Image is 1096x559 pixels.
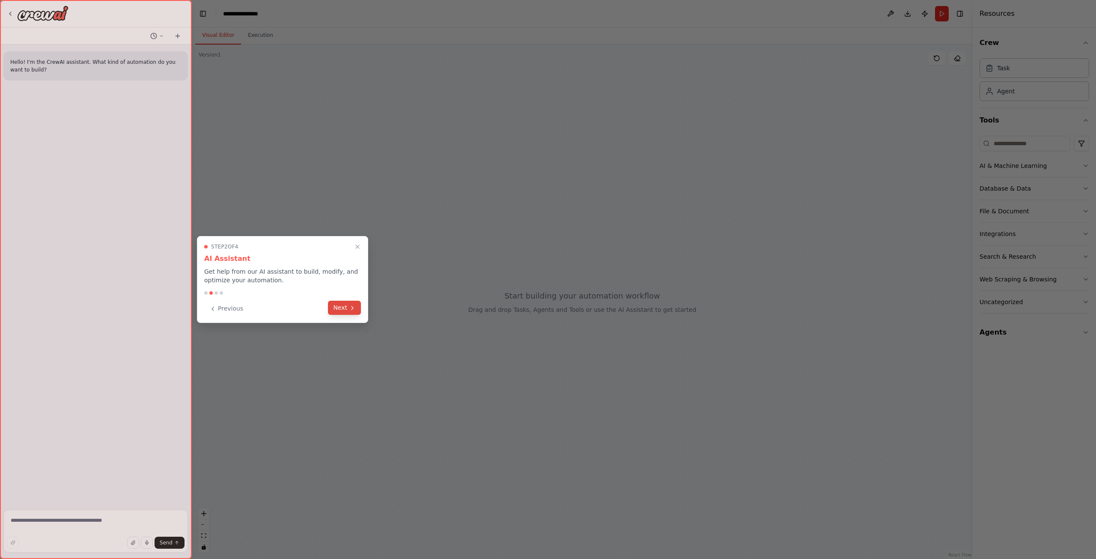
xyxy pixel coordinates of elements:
[204,254,361,264] h3: AI Assistant
[197,8,209,20] button: Hide left sidebar
[204,302,248,316] button: Previous
[211,243,238,250] span: Step 2 of 4
[204,267,361,284] p: Get help from our AI assistant to build, modify, and optimize your automation.
[352,242,363,252] button: Close walkthrough
[328,301,361,315] button: Next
